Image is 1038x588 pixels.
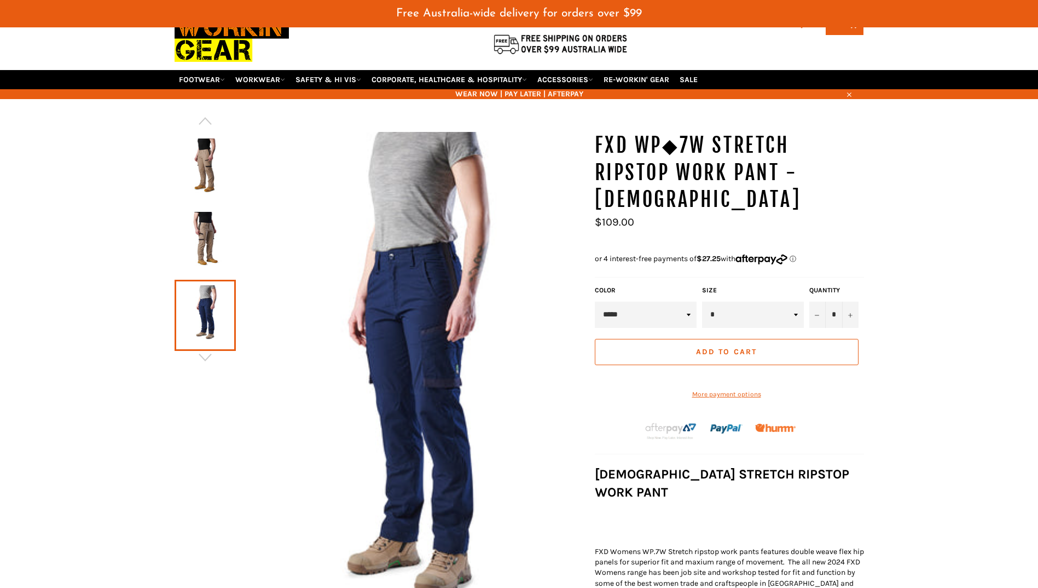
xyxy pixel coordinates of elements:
img: paypal.png [710,413,743,445]
h1: FXD WP◆7W Stretch Ripstop Work Pant - [DEMOGRAPHIC_DATA] [595,132,864,214]
img: Humm_core_logo_RGB-01_300x60px_small_195d8312-4386-4de7-b182-0ef9b6303a37.png [755,424,796,432]
a: SALE [675,70,702,89]
img: Afterpay-Logo-on-dark-bg_large.png [644,422,698,440]
a: RE-WORKIN' GEAR [599,70,674,89]
strong: [DEMOGRAPHIC_DATA] STRETCH RIPSTOP WORK PANT [595,466,849,500]
label: Quantity [809,286,859,295]
label: Color [595,286,697,295]
label: Size [702,286,804,295]
a: WORKWEAR [231,70,289,89]
img: FXD WP◆7W Stretch Ripstop Work Pant - Ladies - Workin' Gear [180,139,230,199]
img: FXD WP◆7W Stretch Ripstop Work Pant - Ladies - Workin' Gear [180,212,230,272]
span: Free Australia-wide delivery for orders over $99 [396,8,642,19]
span: $109.00 [595,216,634,228]
img: Workin Gear leaders in Workwear, Safety Boots, PPE, Uniforms. Australia's No.1 in Workwear [175,8,289,70]
a: FOOTWEAR [175,70,229,89]
button: Add to Cart [595,339,859,365]
button: Increase item quantity by one [842,302,859,328]
span: WEAR NOW | PAY LATER | AFTERPAY [175,89,864,99]
a: CORPORATE, HEALTHCARE & HOSPITALITY [367,70,531,89]
a: SAFETY & HI VIS [291,70,366,89]
img: Flat $9.95 shipping Australia wide [492,32,629,55]
button: Reduce item quantity by one [809,302,826,328]
a: ACCESSORIES [533,70,598,89]
span: Add to Cart [696,347,757,356]
a: More payment options [595,390,859,399]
